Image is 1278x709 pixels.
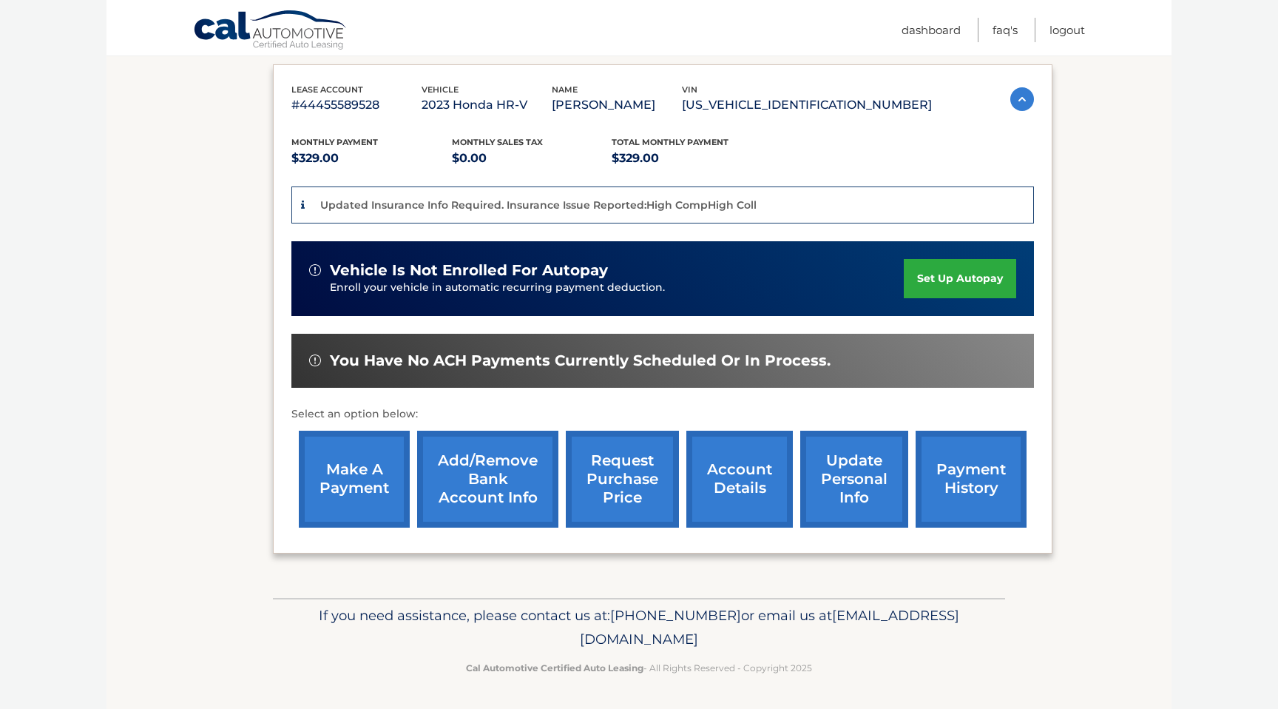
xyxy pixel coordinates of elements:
[800,431,908,528] a: update personal info
[309,264,321,276] img: alert-white.svg
[330,261,608,280] span: vehicle is not enrolled for autopay
[291,137,378,147] span: Monthly Payment
[682,95,932,115] p: [US_VEHICLE_IDENTIFICATION_NUMBER]
[291,406,1034,423] p: Select an option below:
[291,84,363,95] span: lease account
[1010,87,1034,111] img: accordion-active.svg
[612,148,772,169] p: $329.00
[291,148,452,169] p: $329.00
[686,431,793,528] a: account details
[916,431,1027,528] a: payment history
[452,137,543,147] span: Monthly sales Tax
[330,280,904,296] p: Enroll your vehicle in automatic recurring payment deduction.
[902,18,961,42] a: Dashboard
[417,431,558,528] a: Add/Remove bank account info
[452,148,612,169] p: $0.00
[422,84,459,95] span: vehicle
[682,84,697,95] span: vin
[552,95,682,115] p: [PERSON_NAME]
[610,607,741,624] span: [PHONE_NUMBER]
[422,95,552,115] p: 2023 Honda HR-V
[904,259,1016,298] a: set up autopay
[1049,18,1085,42] a: Logout
[612,137,728,147] span: Total Monthly Payment
[330,352,831,370] span: You have no ACH payments currently scheduled or in process.
[291,95,422,115] p: #44455589528
[193,10,348,53] a: Cal Automotive
[993,18,1018,42] a: FAQ's
[466,662,643,673] strong: Cal Automotive Certified Auto Leasing
[299,431,410,528] a: make a payment
[283,660,995,676] p: - All Rights Reserved - Copyright 2025
[320,198,757,212] p: Updated Insurance Info Required. Insurance Issue Reported:High CompHigh Coll
[566,431,679,528] a: request purchase price
[552,84,578,95] span: name
[309,354,321,366] img: alert-white.svg
[283,604,995,651] p: If you need assistance, please contact us at: or email us at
